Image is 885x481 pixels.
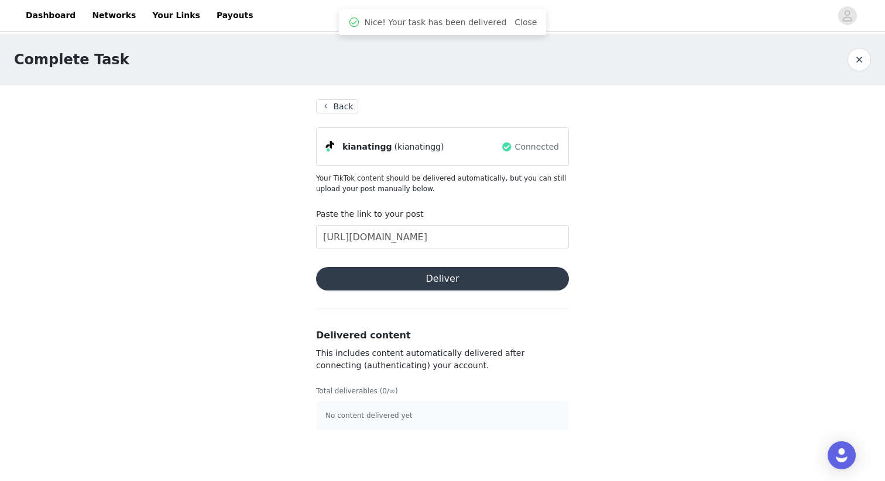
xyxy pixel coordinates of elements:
[325,410,560,421] p: No content delivered yet
[394,141,444,153] span: (kianatingg)
[85,2,143,29] a: Networks
[828,441,856,469] div: Open Intercom Messenger
[19,2,83,29] a: Dashboard
[316,173,569,194] p: Your TikTok content should be delivered automatically, but you can still upload your post manuall...
[365,16,507,29] span: Nice! Your task has been delivered
[14,49,129,70] h1: Complete Task
[342,141,392,153] span: kianatingg
[316,209,424,219] label: Paste the link to your post
[316,386,569,396] p: Total deliverables (0/∞)
[842,6,853,25] div: avatar
[316,348,524,370] span: This includes content automatically delivered after connecting (authenticating) your account.
[316,267,569,290] button: Deliver
[514,18,537,27] a: Close
[316,328,569,342] h3: Delivered content
[316,99,358,113] button: Back
[515,141,559,153] span: Connected
[316,225,569,248] input: Paste the link to your content here
[210,2,260,29] a: Payouts
[145,2,207,29] a: Your Links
